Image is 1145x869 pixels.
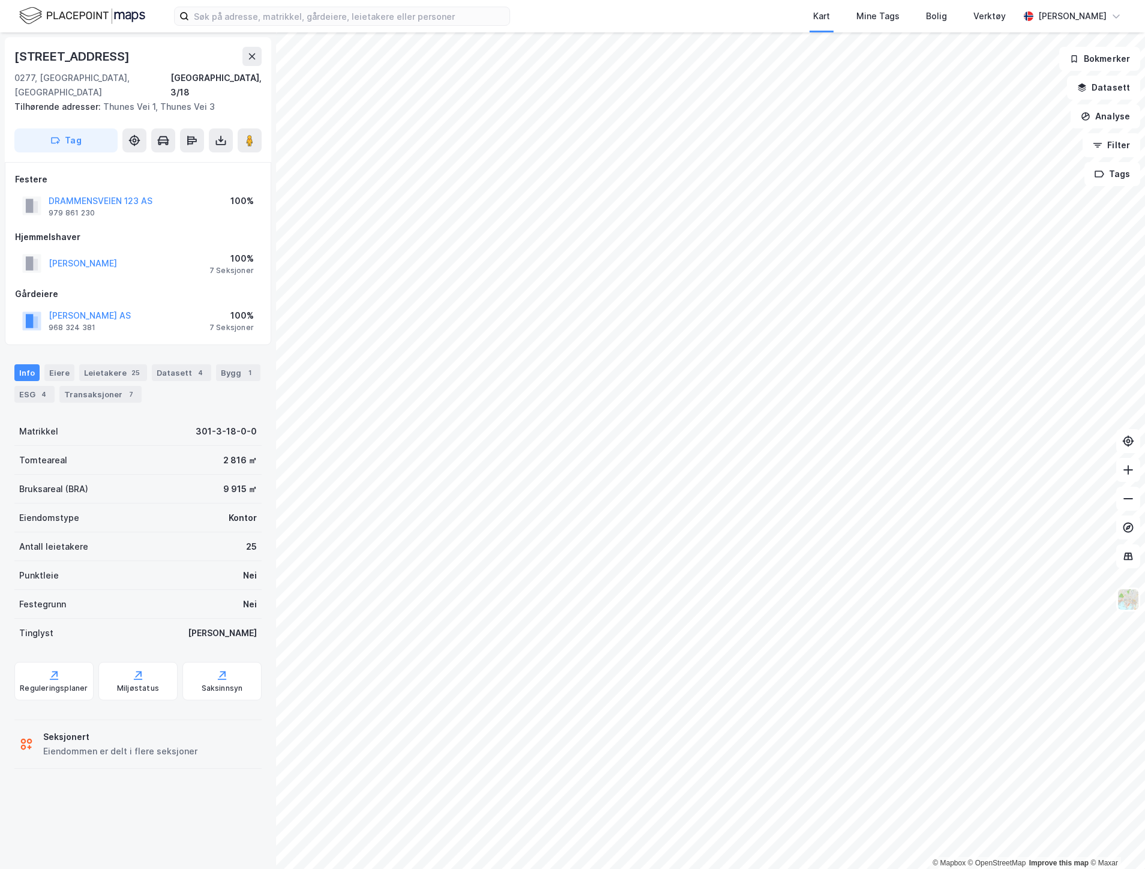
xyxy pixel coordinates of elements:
[188,626,257,640] div: [PERSON_NAME]
[15,287,261,301] div: Gårdeiere
[125,388,137,400] div: 7
[246,540,257,554] div: 25
[15,230,261,244] div: Hjemmelshaver
[19,482,88,496] div: Bruksareal (BRA)
[968,859,1026,867] a: OpenStreetMap
[19,5,145,26] img: logo.f888ab2527a4732fd821a326f86c7f29.svg
[1071,104,1140,128] button: Analyse
[14,128,118,152] button: Tag
[1084,162,1140,186] button: Tags
[202,684,243,693] div: Saksinnsyn
[230,194,254,208] div: 100%
[1117,588,1140,611] img: Z
[19,597,66,612] div: Festegrunn
[244,367,256,379] div: 1
[856,9,900,23] div: Mine Tags
[59,386,142,403] div: Transaksjoner
[117,684,159,693] div: Miljøstatus
[43,730,197,744] div: Seksjonert
[49,323,95,332] div: 968 324 381
[14,364,40,381] div: Info
[1083,133,1140,157] button: Filter
[189,7,509,25] input: Søk på adresse, matrikkel, gårdeiere, leietakere eller personer
[19,453,67,468] div: Tomteareal
[209,251,254,266] div: 100%
[243,568,257,583] div: Nei
[243,597,257,612] div: Nei
[14,47,132,66] div: [STREET_ADDRESS]
[19,626,53,640] div: Tinglyst
[129,367,142,379] div: 25
[209,323,254,332] div: 7 Seksjoner
[229,511,257,525] div: Kontor
[1085,811,1145,869] div: Kontrollprogram for chat
[43,744,197,759] div: Eiendommen er delt i flere seksjoner
[79,364,147,381] div: Leietakere
[44,364,74,381] div: Eiere
[1059,47,1140,71] button: Bokmerker
[209,266,254,275] div: 7 Seksjoner
[1029,859,1089,867] a: Improve this map
[223,482,257,496] div: 9 915 ㎡
[14,101,103,112] span: Tilhørende adresser:
[223,453,257,468] div: 2 816 ㎡
[19,540,88,554] div: Antall leietakere
[1067,76,1140,100] button: Datasett
[19,511,79,525] div: Eiendomstype
[216,364,260,381] div: Bygg
[19,568,59,583] div: Punktleie
[933,859,966,867] a: Mapbox
[1085,811,1145,869] iframe: Chat Widget
[49,208,95,218] div: 979 861 230
[14,71,170,100] div: 0277, [GEOGRAPHIC_DATA], [GEOGRAPHIC_DATA]
[973,9,1006,23] div: Verktøy
[15,172,261,187] div: Festere
[170,71,262,100] div: [GEOGRAPHIC_DATA], 3/18
[20,684,88,693] div: Reguleringsplaner
[196,424,257,439] div: 301-3-18-0-0
[152,364,211,381] div: Datasett
[209,308,254,323] div: 100%
[926,9,947,23] div: Bolig
[1038,9,1107,23] div: [PERSON_NAME]
[19,424,58,439] div: Matrikkel
[813,9,830,23] div: Kart
[14,100,252,114] div: Thunes Vei 1, Thunes Vei 3
[194,367,206,379] div: 4
[14,386,55,403] div: ESG
[38,388,50,400] div: 4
